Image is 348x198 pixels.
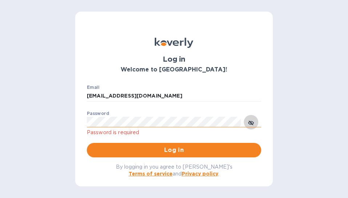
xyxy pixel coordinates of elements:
[93,146,255,154] span: Log in
[87,86,100,90] label: Email
[87,91,261,102] input: Enter email address
[116,164,232,177] span: By logging in you agree to [PERSON_NAME]'s and .
[87,66,261,73] h3: Welcome to [GEOGRAPHIC_DATA]!
[244,115,258,129] button: toggle password visibility
[155,38,193,48] img: Koverly
[182,171,218,177] a: Privacy policy
[87,143,261,157] button: Log in
[129,171,173,177] a: Terms of service
[87,128,261,137] p: Password is required
[87,55,261,63] h1: Log in
[87,111,109,116] label: Password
